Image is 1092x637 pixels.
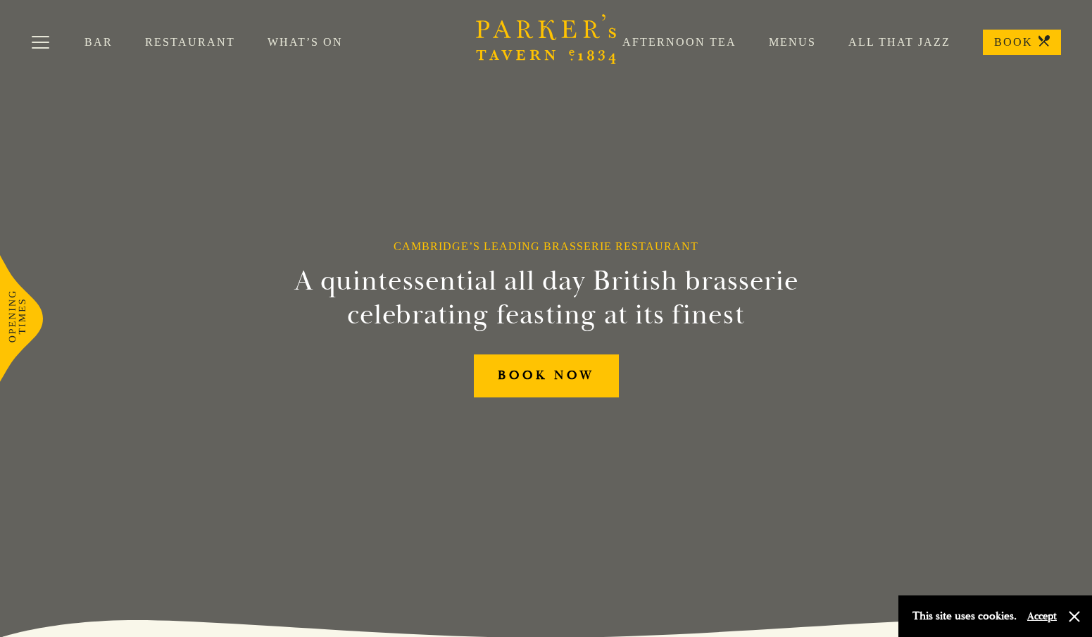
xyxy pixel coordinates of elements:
[912,606,1017,626] p: This site uses cookies.
[1027,610,1057,623] button: Accept
[394,240,698,253] h1: Cambridge’s Leading Brasserie Restaurant
[474,354,619,397] a: BOOK NOW
[225,264,867,332] h2: A quintessential all day British brasserie celebrating feasting at its finest
[1067,610,1081,624] button: Close and accept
